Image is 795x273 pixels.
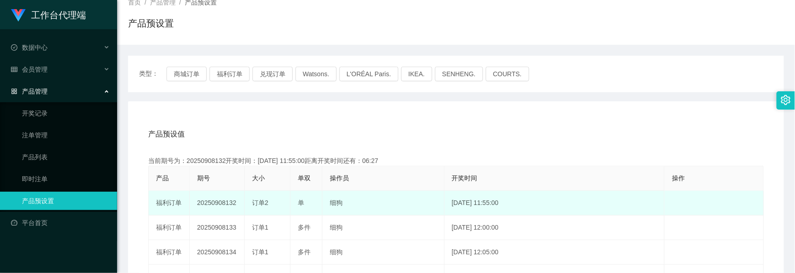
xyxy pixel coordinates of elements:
[322,191,445,215] td: 细狗
[149,240,190,265] td: 福利订单
[486,67,529,81] button: COURTS.
[252,224,269,231] span: 订单1
[339,67,398,81] button: L'ORÉAL Paris.
[22,148,110,166] a: 产品列表
[148,156,764,166] div: 当前期号为：20250908132开奖时间：[DATE] 11:55:00距离开奖时间还有：06:27
[31,0,86,30] h1: 工作台代理端
[149,215,190,240] td: 福利订单
[252,248,269,256] span: 订单1
[22,104,110,122] a: 开奖记录
[22,126,110,144] a: 注单管理
[252,174,265,182] span: 大小
[781,95,791,105] i: 图标: setting
[209,67,250,81] button: 福利订单
[156,174,169,182] span: 产品
[252,199,269,206] span: 订单2
[149,191,190,215] td: 福利订单
[295,67,337,81] button: Watsons.
[139,67,167,81] span: 类型：
[11,11,86,18] a: 工作台代理端
[167,67,207,81] button: 商城订单
[298,199,304,206] span: 单
[11,88,48,95] span: 产品管理
[298,174,311,182] span: 单双
[401,67,432,81] button: IKEA.
[148,129,185,140] span: 产品预设值
[11,66,17,73] i: 图标: table
[298,224,311,231] span: 多件
[435,67,483,81] button: SENHENG.
[22,170,110,188] a: 即时注单
[11,9,26,22] img: logo.9652507e.png
[11,44,48,51] span: 数据中心
[252,67,293,81] button: 兑现订单
[452,174,478,182] span: 开奖时间
[445,191,665,215] td: [DATE] 11:55:00
[672,174,685,182] span: 操作
[11,44,17,51] i: 图标: check-circle-o
[330,174,349,182] span: 操作员
[11,88,17,94] i: 图标: appstore-o
[322,240,445,265] td: 细狗
[445,215,665,240] td: [DATE] 12:00:00
[197,174,210,182] span: 期号
[190,240,245,265] td: 20250908134
[322,215,445,240] td: 细狗
[22,192,110,210] a: 产品预设置
[298,248,311,256] span: 多件
[190,191,245,215] td: 20250908132
[11,214,110,232] a: 图标: dashboard平台首页
[11,66,48,73] span: 会员管理
[445,240,665,265] td: [DATE] 12:05:00
[128,16,174,30] h1: 产品预设置
[190,215,245,240] td: 20250908133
